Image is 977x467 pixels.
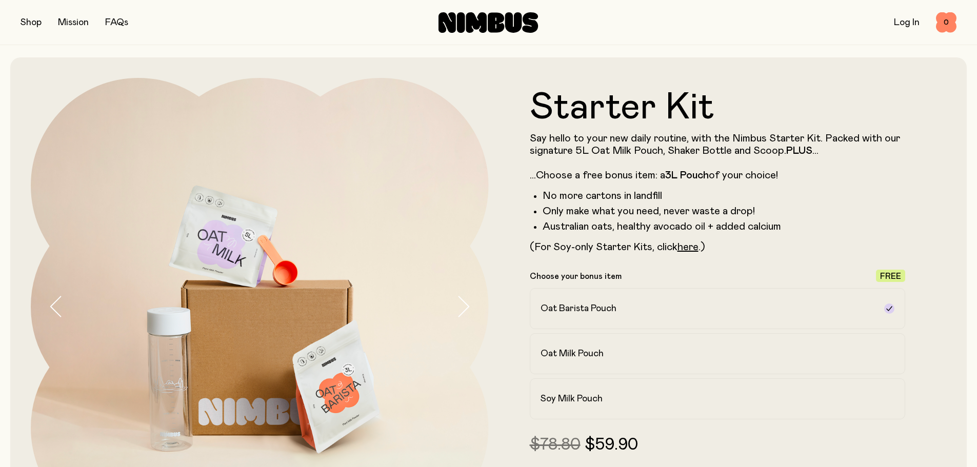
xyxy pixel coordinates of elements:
p: Choose your bonus item [530,271,622,281]
a: here [677,242,699,252]
h2: Oat Barista Pouch [541,302,616,315]
strong: 3L [665,170,677,180]
h1: Starter Kit [530,89,906,126]
button: 0 [936,12,956,33]
span: $78.80 [530,437,581,453]
strong: Pouch [680,170,709,180]
strong: PLUS [786,146,812,156]
li: Australian oats, healthy avocado oil + added calcium [543,220,906,233]
span: $59.90 [585,437,638,453]
span: Free [880,272,901,280]
p: (For Soy-only Starter Kits, click .) [530,241,906,253]
a: Log In [894,18,920,27]
p: Say hello to your new daily routine, with the Nimbus Starter Kit. Packed with our signature 5L Oa... [530,132,906,181]
a: FAQs [105,18,128,27]
li: No more cartons in landfill [543,190,906,202]
a: Mission [58,18,89,27]
li: Only make what you need, never waste a drop! [543,205,906,217]
h2: Soy Milk Pouch [541,393,603,405]
h2: Oat Milk Pouch [541,348,604,360]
